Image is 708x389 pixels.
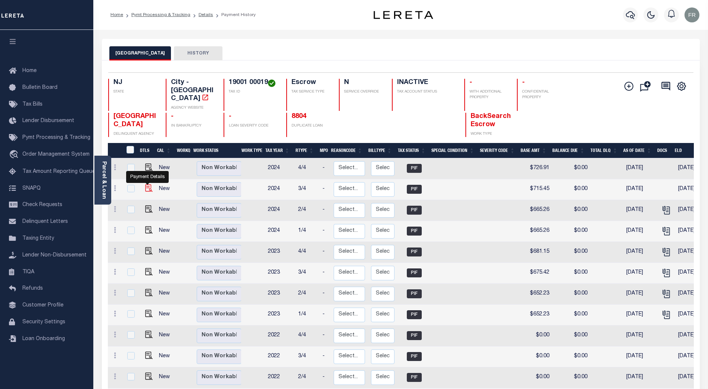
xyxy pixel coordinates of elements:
[675,263,703,284] td: [DATE]
[552,367,590,388] td: $0.00
[552,242,590,263] td: $0.00
[109,46,171,60] button: [GEOGRAPHIC_DATA]
[122,143,137,158] th: &nbsp;
[156,367,177,388] td: New
[521,179,552,200] td: $715.45
[675,284,703,305] td: [DATE]
[295,179,319,200] td: 3/4
[344,89,383,95] p: SERVICE OVERRIDE
[295,200,319,221] td: 2/4
[470,89,508,100] p: WITH ADDITIONAL PROPERTY
[623,263,657,284] td: [DATE]
[521,346,552,367] td: $0.00
[407,185,422,194] span: PIF
[295,242,319,263] td: 4/4
[156,305,177,326] td: New
[319,305,331,326] td: -
[672,143,704,158] th: ELD: activate to sort column ascending
[623,242,657,263] td: [DATE]
[675,305,703,326] td: [DATE]
[623,284,657,305] td: [DATE]
[397,79,455,87] h4: INACTIVE
[156,158,177,179] td: New
[675,179,703,200] td: [DATE]
[265,158,295,179] td: 2024
[521,326,552,346] td: $0.00
[293,143,317,158] th: RType: activate to sort column ascending
[113,113,156,128] span: [GEOGRAPHIC_DATA]
[113,79,157,87] h4: NJ
[623,305,657,326] td: [DATE]
[623,158,657,179] td: [DATE]
[265,326,295,346] td: 2022
[22,169,95,174] span: Tax Amount Reporting Queue
[319,367,331,388] td: -
[295,158,319,179] td: 4/4
[317,143,328,158] th: MPO
[229,123,277,129] p: LOAN SEVERITY CODE
[238,143,262,158] th: Work Type
[521,263,552,284] td: $675.42
[620,143,654,158] th: As of Date: activate to sort column ascending
[328,143,365,158] th: ReasonCode: activate to sort column ascending
[126,171,169,183] div: Payment Details
[623,221,657,242] td: [DATE]
[654,143,672,158] th: Docs
[156,326,177,346] td: New
[291,79,330,87] h4: Escrow
[521,200,552,221] td: $665.26
[521,158,552,179] td: $726.91
[397,89,455,95] p: TAX ACCOUNT STATUS
[156,284,177,305] td: New
[552,346,590,367] td: $0.00
[265,242,295,263] td: 2023
[407,352,422,361] span: PIF
[623,367,657,388] td: [DATE]
[295,221,319,242] td: 1/4
[295,346,319,367] td: 3/4
[22,102,43,107] span: Tax Bills
[265,346,295,367] td: 2022
[156,221,177,242] td: New
[521,284,552,305] td: $652.23
[319,263,331,284] td: -
[374,11,433,19] img: logo-dark.svg
[428,143,477,158] th: Special Condition: activate to sort column ascending
[265,200,295,221] td: 2024
[174,143,190,158] th: WorkQ
[108,143,122,158] th: &nbsp;&nbsp;&nbsp;&nbsp;&nbsp;&nbsp;&nbsp;&nbsp;&nbsp;&nbsp;
[22,135,90,140] span: Pymt Processing & Tracking
[623,200,657,221] td: [DATE]
[319,284,331,305] td: -
[291,123,384,129] p: DUPLICATE LOAN
[684,7,699,22] img: svg+xml;base64,PHN2ZyB4bWxucz0iaHR0cDovL3d3dy53My5vcmcvMjAwMC9zdmciIHBvaW50ZXItZXZlbnRzPSJub25lIi...
[265,221,295,242] td: 2024
[22,269,34,274] span: TIQA
[319,242,331,263] td: -
[522,79,525,86] span: -
[521,242,552,263] td: $681.15
[137,143,154,158] th: DTLS
[22,186,41,191] span: SNAPQ
[471,131,514,137] p: WORK TYPE
[521,305,552,326] td: $652.23
[265,284,295,305] td: 2023
[22,68,37,74] span: Home
[319,326,331,346] td: -
[407,268,422,277] span: PIF
[675,367,703,388] td: [DATE]
[675,158,703,179] td: [DATE]
[113,89,157,95] p: STATE
[171,123,215,129] p: IN BANKRUPTCY
[156,346,177,367] td: New
[552,179,590,200] td: $0.00
[675,242,703,263] td: [DATE]
[101,161,106,199] a: Parcel & Loan
[291,113,306,120] a: 8804
[22,202,62,208] span: Check Requests
[156,200,177,221] td: New
[171,79,215,103] h4: City - [GEOGRAPHIC_DATA]
[22,286,43,291] span: Refunds
[22,320,65,325] span: Security Settings
[395,143,429,158] th: Tax Status: activate to sort column ascending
